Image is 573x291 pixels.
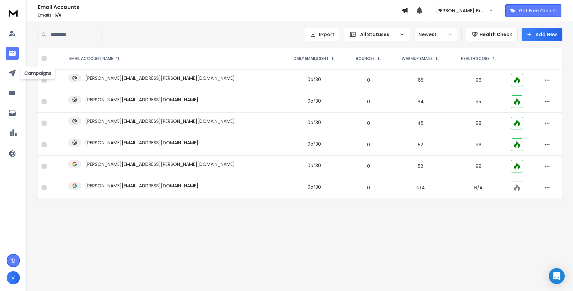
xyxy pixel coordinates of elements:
p: [PERSON_NAME][EMAIL_ADDRESS][DOMAIN_NAME] [85,139,198,146]
span: 6 / 6 [54,12,61,18]
td: 65 [391,70,450,91]
div: 0 of 30 [307,184,321,190]
td: 45 [391,113,450,134]
div: Campaigns [20,67,56,79]
div: 0 of 30 [307,141,321,147]
p: [PERSON_NAME] Bros. Motion Pictures [435,7,489,14]
button: Health Check [466,28,518,41]
p: Health Check [479,31,512,38]
p: Get Free Credits [519,7,557,14]
p: N/A [454,184,503,191]
h1: Email Accounts [38,3,402,11]
button: V [7,271,20,284]
p: Emails : [38,13,402,18]
p: HEALTH SCORE [461,56,489,61]
p: 0 [350,98,387,105]
p: WARMUP EMAILS [402,56,433,61]
td: 96 [450,134,507,156]
div: 0 of 30 [307,98,321,104]
td: 64 [391,91,450,113]
div: EMAIL ACCOUNT NAME [69,56,120,61]
td: 96 [450,70,507,91]
td: 52 [391,134,450,156]
p: [PERSON_NAME][EMAIL_ADDRESS][DOMAIN_NAME] [85,96,198,103]
p: [PERSON_NAME][EMAIL_ADDRESS][PERSON_NAME][DOMAIN_NAME] [85,75,235,81]
button: Export [304,28,340,41]
div: Open Intercom Messenger [549,268,565,284]
p: 0 [350,120,387,126]
div: 0 of 30 [307,162,321,169]
div: 0 of 30 [307,119,321,126]
p: 0 [350,184,387,191]
p: 0 [350,77,387,83]
p: DAILY EMAILS SENT [293,56,329,61]
button: Newest [414,28,457,41]
td: 95 [450,91,507,113]
p: [PERSON_NAME][EMAIL_ADDRESS][PERSON_NAME][DOMAIN_NAME] [85,161,235,168]
p: All Statuses [360,31,397,38]
img: logo [7,7,20,19]
div: 0 of 30 [307,76,321,83]
p: [PERSON_NAME][EMAIL_ADDRESS][DOMAIN_NAME] [85,182,198,189]
button: Get Free Credits [505,4,561,17]
td: N/A [391,177,450,199]
p: BOUNCES [356,56,375,61]
td: 98 [450,113,507,134]
p: 0 [350,141,387,148]
td: 99 [450,156,507,177]
p: [PERSON_NAME][EMAIL_ADDRESS][PERSON_NAME][DOMAIN_NAME] [85,118,235,124]
td: 52 [391,156,450,177]
p: 0 [350,163,387,170]
button: Add New [522,28,562,41]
